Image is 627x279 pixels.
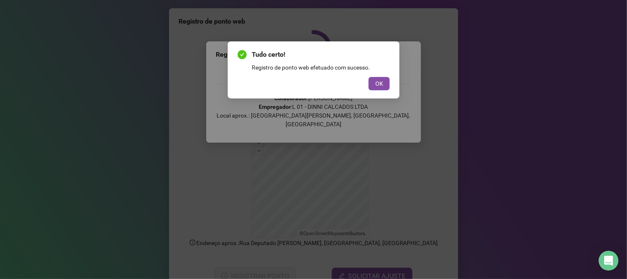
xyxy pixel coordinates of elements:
[252,50,390,60] span: Tudo certo!
[369,77,390,90] button: OK
[375,79,383,88] span: OK
[252,63,390,72] div: Registro de ponto web efetuado com sucesso.
[238,50,247,59] span: check-circle
[599,251,619,271] div: Open Intercom Messenger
